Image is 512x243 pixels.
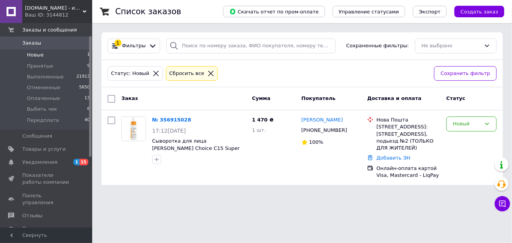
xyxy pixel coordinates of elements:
span: Сообщения [22,133,52,140]
span: 9 [87,63,90,70]
span: 40 [85,117,90,124]
span: 1 470 ₴ [252,117,273,123]
span: 17:12[DATE] [152,128,186,134]
span: Принятые [27,63,53,70]
span: 5650 [79,84,90,91]
div: Онлайн-оплата картой Visa, Mastercard - LiqPay [376,165,440,179]
span: Передплата [27,117,59,124]
span: Статус [446,95,466,101]
div: Новый [453,120,481,128]
div: 1 [114,40,121,47]
span: 6 [87,106,90,113]
span: [PHONE_NUMBER] [302,127,347,133]
span: Flawless.com.ua - интернет-магазин профессиональной косметики [25,5,83,12]
span: Товары и услуги [22,146,66,153]
span: Заказ [121,95,138,101]
a: Создать заказ [447,8,504,14]
div: Сбросить все [168,70,206,78]
span: 13 [85,95,90,102]
span: Фильтры [122,42,146,50]
span: Управление статусами [339,9,399,15]
span: Покупатели [22,225,54,232]
span: Сумма [252,95,270,101]
a: [PERSON_NAME] [302,117,343,124]
div: Ваш ID: 3144812 [25,12,92,18]
button: Сохранить фильтр [434,66,497,81]
span: Уведомления [22,159,57,166]
div: Не выбрано [421,42,481,50]
a: Сыворотка для лица [PERSON_NAME] Choice C15 Super Booster 20ml [152,138,240,158]
span: Сохранить фильтр [441,70,490,78]
span: Создать заказ [461,9,498,15]
span: 100% [309,139,323,145]
span: 15 [80,159,88,165]
span: Экспорт [419,9,441,15]
span: Показатели работы компании [22,172,71,186]
button: Чат с покупателем [495,196,510,211]
div: Нова Пошта [376,117,440,123]
span: Сохраненные фильтры: [346,42,409,50]
span: Скачать отчет по пром-оплате [229,8,319,15]
span: 1 шт. [252,127,266,133]
button: Управление статусами [333,6,405,17]
span: Выполненные [27,73,64,80]
span: Отзывы [22,212,43,219]
span: Отмененные [27,84,60,91]
a: Фото товару [121,117,146,141]
input: Поиск по номеру заказа, ФИО покупателя, номеру телефона, Email, номеру накладной [166,38,336,53]
div: Статус: Новый [109,70,151,78]
button: Скачать отчет по пром-оплате [223,6,325,17]
span: Покупатель [302,95,336,101]
span: Оплаченные [27,95,60,102]
span: Панель управления [22,192,71,206]
span: Выбить чек [27,106,57,113]
button: Экспорт [413,6,447,17]
h1: Список заказов [115,7,181,16]
span: Заказы [22,40,41,47]
span: Новые [27,52,44,58]
div: [STREET_ADDRESS]: [STREET_ADDRESS], подьезд №2 (ТОЛЬКО ДЛЯ ЖИТЕЛЕЙ) [376,123,440,151]
img: Фото товару [122,117,145,141]
a: № 356915028 [152,117,191,123]
button: Создать заказ [454,6,504,17]
a: Добавить ЭН [376,155,410,161]
span: 1 [87,52,90,58]
span: 21913 [76,73,90,80]
span: Доставка и оплата [367,95,421,101]
span: Заказы и сообщения [22,27,77,33]
span: 1 [73,159,80,165]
